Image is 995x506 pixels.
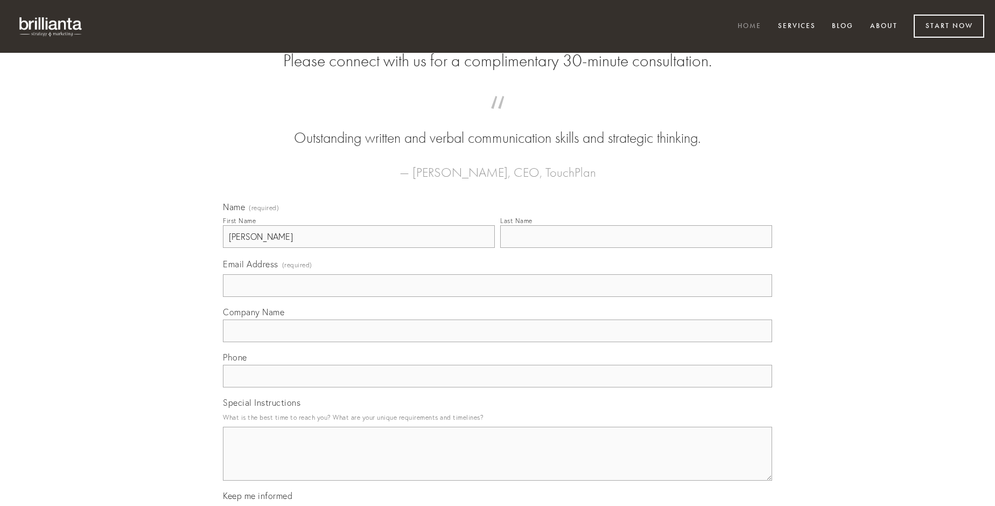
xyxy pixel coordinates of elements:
p: What is the best time to reach you? What are your unique requirements and timelines? [223,410,772,425]
a: Blog [825,18,860,36]
span: Company Name [223,307,284,317]
a: About [863,18,905,36]
a: Start Now [914,15,984,38]
div: First Name [223,217,256,225]
img: brillianta - research, strategy, marketing [11,11,92,42]
blockquote: Outstanding written and verbal communication skills and strategic thinking. [240,107,755,149]
span: Email Address [223,259,278,269]
a: Services [771,18,823,36]
span: Special Instructions [223,397,300,408]
span: Keep me informed [223,490,292,501]
span: (required) [249,205,279,211]
figcaption: — [PERSON_NAME], CEO, TouchPlan [240,149,755,183]
span: (required) [282,258,312,272]
div: Last Name [500,217,532,225]
span: Name [223,202,245,212]
span: Phone [223,352,247,363]
h2: Please connect with us for a complimentary 30-minute consultation. [223,51,772,71]
a: Home [731,18,768,36]
span: “ [240,107,755,128]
